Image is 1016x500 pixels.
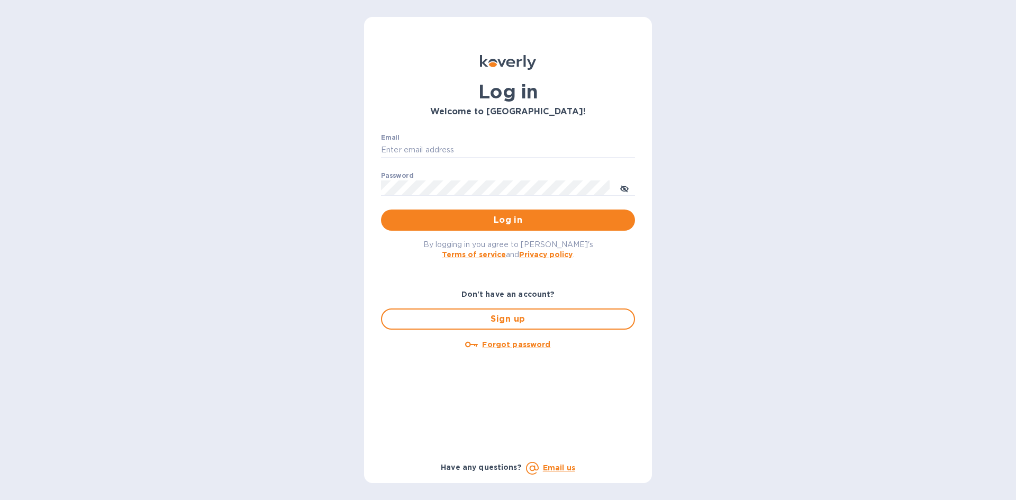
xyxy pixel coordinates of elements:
[381,308,635,330] button: Sign up
[614,177,635,198] button: toggle password visibility
[381,172,413,179] label: Password
[381,134,400,141] label: Email
[389,214,627,226] span: Log in
[441,463,522,471] b: Have any questions?
[423,240,593,259] span: By logging in you agree to [PERSON_NAME]'s and .
[381,210,635,231] button: Log in
[480,55,536,70] img: Koverly
[391,313,625,325] span: Sign up
[381,142,635,158] input: Enter email address
[381,107,635,117] h3: Welcome to [GEOGRAPHIC_DATA]!
[543,463,575,472] a: Email us
[519,250,573,259] a: Privacy policy
[461,290,555,298] b: Don't have an account?
[381,80,635,103] h1: Log in
[482,340,550,349] u: Forgot password
[442,250,506,259] a: Terms of service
